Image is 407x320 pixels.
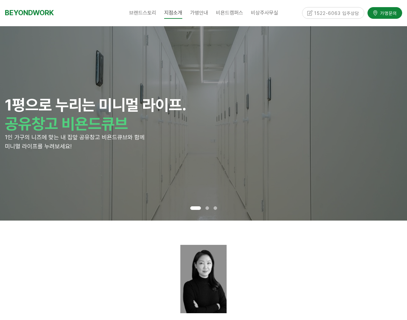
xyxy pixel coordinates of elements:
[378,10,397,16] span: 가맹문의
[5,114,128,133] strong: 공유창고 비욘드큐브
[5,7,54,19] a: BEYONDWORK
[129,10,156,16] span: 브랜드스토리
[212,5,247,21] a: 비욘드캠퍼스
[190,10,208,16] span: 가맹안내
[5,143,72,150] span: 미니멀 라이프를 누려보세요!
[5,134,145,141] span: 1인 가구의 니즈에 맞는 내 집앞 공유창고 비욘드큐브와 함께
[247,5,282,21] a: 비상주사무실
[160,5,186,21] a: 지점소개
[186,5,212,21] a: 가맹안내
[125,5,160,21] a: 브랜드스토리
[216,10,243,16] span: 비욘드캠퍼스
[5,96,187,114] strong: 1평으로 누리는 미니멀 라이프.
[367,7,402,18] a: 가맹문의
[164,7,182,19] span: 지점소개
[251,10,278,16] span: 비상주사무실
